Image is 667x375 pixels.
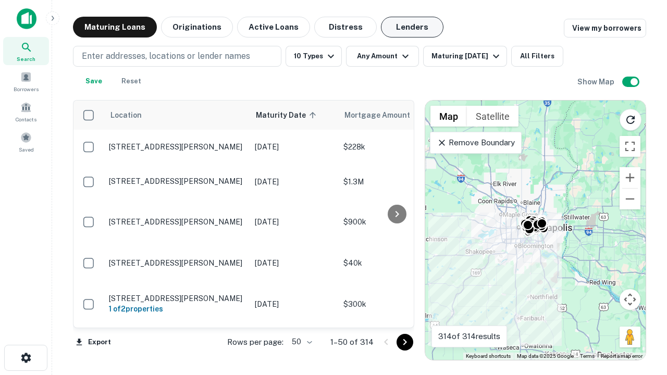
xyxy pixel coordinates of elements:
[431,50,502,63] div: Maturing [DATE]
[17,8,36,29] img: capitalize-icon.png
[620,167,640,188] button: Zoom in
[343,298,448,310] p: $300k
[109,303,244,315] h6: 1 of 2 properties
[425,101,646,360] div: 0 0
[397,334,413,351] button: Go to next page
[511,46,563,67] button: All Filters
[255,216,333,228] p: [DATE]
[343,176,448,187] p: $1.3M
[3,67,49,95] a: Borrowers
[73,46,281,67] button: Enter addresses, locations or lender names
[467,106,518,127] button: Show satellite imagery
[77,71,110,92] button: Save your search to get updates of matches that match your search criteria.
[255,176,333,187] p: [DATE]
[620,289,640,310] button: Map camera controls
[428,346,462,360] a: Open this area in Google Maps (opens a new window)
[104,101,250,130] th: Location
[615,292,667,342] iframe: Chat Widget
[430,106,467,127] button: Show street map
[3,97,49,126] a: Contacts
[381,17,443,37] button: Lenders
[161,17,233,37] button: Originations
[256,109,319,121] span: Maturity Date
[438,330,500,343] p: 314 of 314 results
[3,37,49,65] a: Search
[346,46,419,67] button: Any Amount
[255,257,333,269] p: [DATE]
[110,109,142,121] span: Location
[517,353,574,359] span: Map data ©2025 Google
[343,216,448,228] p: $900k
[343,141,448,153] p: $228k
[428,346,462,360] img: Google
[17,55,35,63] span: Search
[109,142,244,152] p: [STREET_ADDRESS][PERSON_NAME]
[344,109,424,121] span: Mortgage Amount
[19,145,34,154] span: Saved
[564,19,646,37] a: View my borrowers
[466,353,511,360] button: Keyboard shortcuts
[620,189,640,209] button: Zoom out
[109,294,244,303] p: [STREET_ADDRESS][PERSON_NAME]
[437,136,514,149] p: Remove Boundary
[255,141,333,153] p: [DATE]
[237,17,310,37] button: Active Loans
[73,334,114,350] button: Export
[250,101,338,130] th: Maturity Date
[109,258,244,268] p: [STREET_ADDRESS][PERSON_NAME]
[115,71,148,92] button: Reset
[620,136,640,157] button: Toggle fullscreen view
[338,101,453,130] th: Mortgage Amount
[330,336,374,348] p: 1–50 of 314
[14,85,39,93] span: Borrowers
[227,336,283,348] p: Rows per page:
[288,334,314,349] div: 50
[314,17,377,37] button: Distress
[109,217,244,227] p: [STREET_ADDRESS][PERSON_NAME]
[601,353,643,359] a: Report a map error
[286,46,342,67] button: 10 Types
[343,257,448,269] p: $40k
[255,298,333,310] p: [DATE]
[109,177,244,186] p: [STREET_ADDRESS][PERSON_NAME]
[3,128,49,156] a: Saved
[16,115,36,123] span: Contacts
[577,76,616,87] h6: Show Map
[423,46,507,67] button: Maturing [DATE]
[82,50,250,63] p: Enter addresses, locations or lender names
[620,109,641,131] button: Reload search area
[73,17,157,37] button: Maturing Loans
[580,353,595,359] a: Terms (opens in new tab)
